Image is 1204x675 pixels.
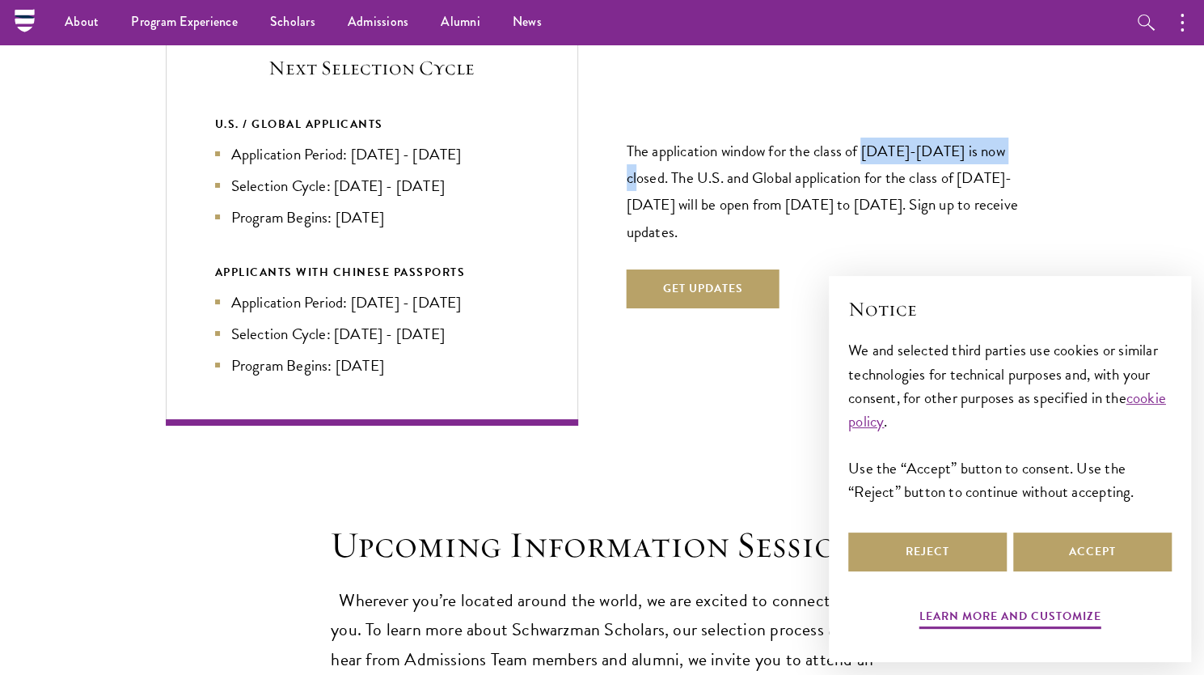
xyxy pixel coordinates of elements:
li: Selection Cycle: [DATE] - [DATE] [215,174,529,197]
h2: Upcoming Information Sessions [323,523,881,568]
li: Program Begins: [DATE] [215,354,529,377]
li: Program Begins: [DATE] [215,206,529,229]
button: Reject [848,533,1007,571]
button: Accept [1013,533,1172,571]
button: Learn more and customize [919,606,1101,631]
li: Application Period: [DATE] - [DATE] [215,291,529,314]
div: U.S. / GLOBAL APPLICANTS [215,114,529,134]
div: APPLICANTS WITH CHINESE PASSPORTS [215,262,529,282]
div: We and selected third parties use cookies or similar technologies for technical purposes and, wit... [848,338,1172,503]
h2: Notice [848,295,1172,323]
p: The application window for the class of [DATE]-[DATE] is now closed. The U.S. and Global applicat... [627,138,1039,244]
li: Application Period: [DATE] - [DATE] [215,142,529,166]
a: cookie policy [848,386,1166,433]
button: Get Updates [627,270,779,308]
li: Selection Cycle: [DATE] - [DATE] [215,322,529,346]
h5: Next Selection Cycle [215,54,529,82]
